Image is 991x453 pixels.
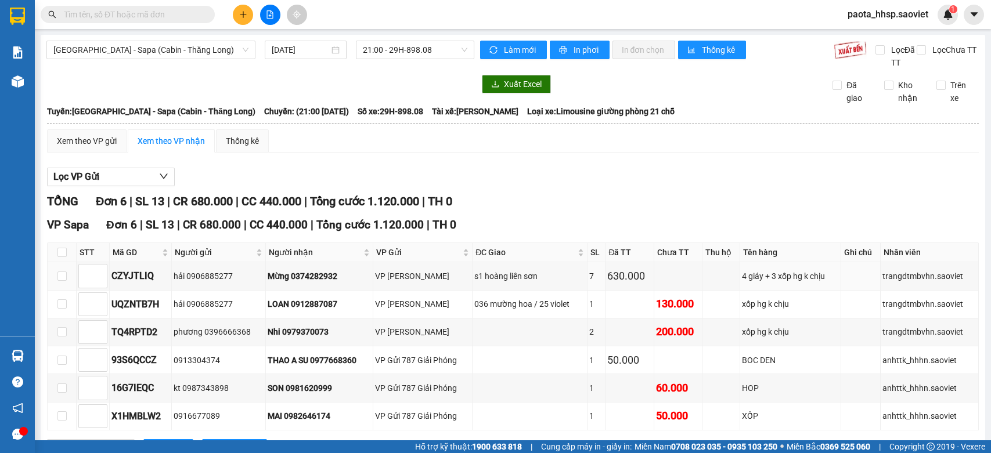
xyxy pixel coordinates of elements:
[146,218,174,231] span: SL 13
[264,105,349,118] span: Chuyến: (21:00 [DATE])
[268,270,371,282] div: Mừng 0374282932
[250,218,308,231] span: CC 440.000
[110,346,172,374] td: 93S6QCCZ
[550,41,610,59] button: printerIn phơi
[12,46,24,59] img: solution-icon
[175,246,254,259] span: Người gửi
[742,298,839,310] div: xốp hg k chịu
[375,409,470,422] div: VP Gửi 787 Giải Phóng
[656,324,700,340] div: 200.000
[742,354,839,367] div: BOC DEN
[742,270,839,282] div: 4 giáy + 3 xốp hg k chịu
[375,354,470,367] div: VP Gửi 787 Giải Phóng
[842,79,875,104] span: Đã giao
[174,382,264,394] div: kt 0987343898
[964,5,984,25] button: caret-down
[53,169,99,184] span: Lọc VP Gửi
[787,440,870,453] span: Miền Bắc
[140,218,143,231] span: |
[951,5,955,13] span: 1
[702,44,737,56] span: Thống kê
[174,354,264,367] div: 0913304374
[491,80,499,89] span: download
[358,105,423,118] span: Số xe: 29H-898.08
[879,440,881,453] span: |
[129,194,132,208] span: |
[260,5,280,25] button: file-add
[606,243,654,262] th: Đã TT
[113,246,160,259] span: Mã GD
[588,243,606,262] th: SL
[433,218,456,231] span: TH 0
[242,194,301,208] span: CC 440.000
[111,297,170,311] div: UQZNTB7H
[47,194,78,208] span: TỔNG
[656,380,700,396] div: 60.000
[589,270,603,282] div: 7
[57,135,117,147] div: Xem theo VP gửi
[373,291,473,318] td: VP Gia Lâm
[838,7,938,21] span: paota_hhsp.saoviet
[678,41,746,59] button: bar-chartThống kê
[47,218,89,231] span: VP Sapa
[174,298,264,310] div: hải 0906885277
[375,270,470,282] div: VP [PERSON_NAME]
[589,325,603,338] div: 2
[376,246,460,259] span: VP Gửi
[183,218,241,231] span: CR 680.000
[882,270,976,282] div: trangdtmbvhn.saoviet
[475,246,575,259] span: ĐC Giao
[268,325,371,338] div: Nhi 0979370073
[589,298,603,310] div: 1
[531,440,532,453] span: |
[269,246,361,259] span: Người nhận
[943,9,953,20] img: icon-new-feature
[927,443,935,451] span: copyright
[268,354,371,367] div: THAO A SU 0977668360
[375,382,470,394] div: VP Gửi 787 Giải Phóng
[656,296,700,312] div: 130.000
[77,243,110,262] th: STT
[671,442,777,451] strong: 0708 023 035 - 0935 103 250
[110,318,172,346] td: TQ4RPTD2
[834,41,867,59] img: 9k=
[415,440,522,453] span: Hỗ trợ kỹ thuật:
[47,107,255,116] b: Tuyến: [GEOGRAPHIC_DATA] - Sapa (Cabin - Thăng Long)
[47,168,175,186] button: Lọc VP Gửi
[882,298,976,310] div: trangdtmbvhn.saoviet
[607,268,651,284] div: 630.000
[363,41,467,59] span: 21:00 - 29H-898.08
[111,269,170,283] div: CZYJTLIQ
[472,442,522,451] strong: 1900 633 818
[226,135,259,147] div: Thống kê
[293,10,301,19] span: aim
[111,409,170,423] div: X1HMBLW2
[138,135,205,147] div: Xem theo VP nhận
[375,325,470,338] div: VP [PERSON_NAME]
[607,352,651,368] div: 50.000
[266,10,274,19] span: file-add
[949,5,957,13] sup: 1
[373,318,473,346] td: VP Gia Lâm
[272,44,329,56] input: 14/10/2025
[48,10,56,19] span: search
[702,243,740,262] th: Thu hộ
[527,105,675,118] span: Loại xe: Limousine giường phòng 21 chỗ
[574,44,600,56] span: In phơi
[12,429,23,440] span: message
[111,380,170,395] div: 16G7IEQC
[881,243,979,262] th: Nhân viên
[742,325,839,338] div: xốp hg k chịu
[373,346,473,374] td: VP Gửi 787 Giải Phóng
[167,194,170,208] span: |
[110,374,172,402] td: 16G7IEQC
[946,79,979,104] span: Trên xe
[174,325,264,338] div: phương 0396666368
[654,243,702,262] th: Chưa TT
[504,44,538,56] span: Làm mới
[174,270,264,282] div: hải 0906885277
[474,298,585,310] div: 036 mường hoa / 25 violet
[10,8,25,25] img: logo-vxr
[882,382,976,394] div: anhttk_hhhn.saoviet
[268,382,371,394] div: SON 0981620999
